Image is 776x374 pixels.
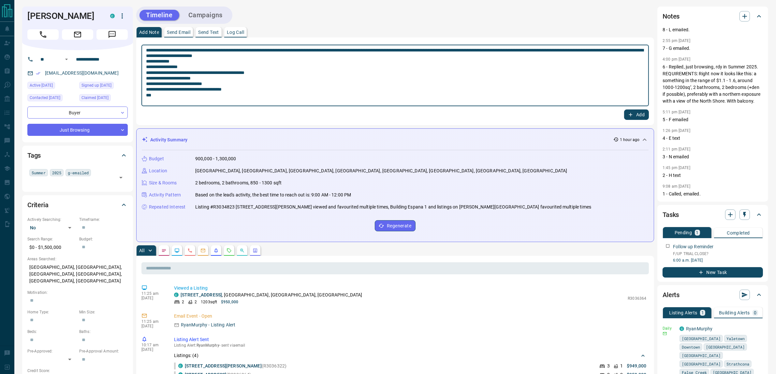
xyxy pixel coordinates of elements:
[141,319,164,324] p: 11:25 am
[27,11,100,21] h1: [PERSON_NAME]
[27,368,128,374] p: Credit Score:
[174,350,646,362] div: Listings: (4)
[726,361,749,367] span: Strathcona
[27,150,41,161] h2: Tags
[27,200,49,210] h2: Criteria
[663,207,763,223] div: Tasks
[680,326,684,331] div: condos.ca
[663,26,763,33] p: 8 - L emailed.
[696,230,699,235] p: 1
[174,336,646,343] p: Listing Alert Sent
[96,29,128,40] span: Message
[240,248,245,253] svg: Opportunities
[149,180,177,186] p: Size & Rooms
[174,285,646,292] p: Viewed a Listing
[27,236,76,242] p: Search Range:
[161,248,167,253] svg: Notes
[195,299,197,305] p: 2
[197,343,219,348] span: RyanMurphy
[195,192,351,198] p: Based on the lead's activity, the best time to reach out is: 9:00 AM - 12:00 PM
[139,248,144,253] p: All
[27,329,76,335] p: Beds:
[27,223,76,233] div: No
[620,363,623,369] p: 1
[195,204,591,210] p: Listing #R3034823 [STREET_ADDRESS][PERSON_NAME] viewed and favourited multiple times, Building Es...
[174,293,179,297] div: condos.ca
[195,180,282,186] p: 2 bedrooms, 2 bathrooms, 850 - 1300 sqft
[36,71,40,76] svg: Email Verified
[27,82,76,91] div: Wed Aug 13 2025
[185,363,286,369] p: (R3036322)
[30,94,60,101] span: Contacted [DATE]
[141,343,164,347] p: 10:17 am
[27,29,59,40] span: Call
[139,30,159,35] p: Add Note
[79,94,128,103] div: Sun Sep 29 2024
[185,363,262,368] a: [STREET_ADDRESS][PERSON_NAME]
[30,82,53,89] span: Active [DATE]
[181,292,362,298] p: , [GEOGRAPHIC_DATA], [GEOGRAPHIC_DATA], [GEOGRAPHIC_DATA]
[68,169,89,176] span: g-emailed
[174,248,180,253] svg: Lead Browsing Activity
[149,192,181,198] p: Activity Pattern
[81,82,111,89] span: Signed up [DATE]
[27,94,76,103] div: Wed Jun 04 2025
[141,291,164,296] p: 11:25 am
[227,30,244,35] p: Log Call
[52,169,61,176] span: 2025
[620,137,639,143] p: 1 hour ago
[27,217,76,223] p: Actively Searching:
[727,231,750,235] p: Completed
[673,243,713,250] p: Follow up Reminder
[663,11,680,22] h2: Notes
[200,248,206,253] svg: Emails
[663,116,763,123] p: 5 - F emailed
[27,256,128,262] p: Areas Searched:
[27,348,76,354] p: Pre-Approved:
[663,135,763,142] p: 4 - E text
[79,329,128,335] p: Baths:
[174,352,198,359] p: Listings: ( 4 )
[628,295,646,301] p: R3036364
[673,257,763,263] p: 6:00 a.m. [DATE]
[116,173,125,182] button: Open
[45,70,119,76] a: [EMAIL_ADDRESS][DOMAIN_NAME]
[663,153,763,160] p: 3 - N emailed
[213,248,219,253] svg: Listing Alerts
[663,209,679,220] h2: Tasks
[227,248,232,253] svg: Requests
[167,30,190,35] p: Send Email
[27,262,128,286] p: [GEOGRAPHIC_DATA], [GEOGRAPHIC_DATA], [GEOGRAPHIC_DATA], [GEOGRAPHIC_DATA], [GEOGRAPHIC_DATA], [G...
[663,287,763,303] div: Alerts
[663,191,763,197] p: 1 - Called, emailed.
[139,10,179,21] button: Timeline
[663,290,680,300] h2: Alerts
[195,155,236,162] p: 900,000 - 1,300,000
[663,172,763,179] p: 2 - H text
[663,38,690,43] p: 2:55 pm [DATE]
[624,109,649,120] button: Add
[195,167,567,174] p: [GEOGRAPHIC_DATA], [GEOGRAPHIC_DATA], [GEOGRAPHIC_DATA], [GEOGRAPHIC_DATA], [GEOGRAPHIC_DATA], [G...
[682,344,700,350] span: Downtown
[79,82,128,91] div: Thu Feb 16 2023
[142,134,649,146] div: Activity Summary1 hour ago
[201,299,217,305] p: 1203 sqft
[110,14,115,18] div: condos.ca
[663,325,676,331] p: Daily
[178,364,183,368] div: condos.ca
[663,110,690,114] p: 5:11 pm [DATE]
[663,165,690,170] p: 1:45 pm [DATE]
[27,290,128,295] p: Motivation:
[675,230,692,235] p: Pending
[701,310,704,315] p: 1
[706,344,745,350] span: [GEOGRAPHIC_DATA]
[150,137,187,143] p: Activity Summary
[141,296,164,300] p: [DATE]
[686,326,712,331] a: RyanMurphy
[141,347,164,352] p: [DATE]
[607,363,610,369] p: 3
[149,204,185,210] p: Repeated Interest
[62,29,93,40] span: Email
[663,64,763,105] p: 6 - Replied, just browsing, rdy in Summer 2025. REQUIREMENTS: Right now it looks like this: a som...
[663,267,763,278] button: New Task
